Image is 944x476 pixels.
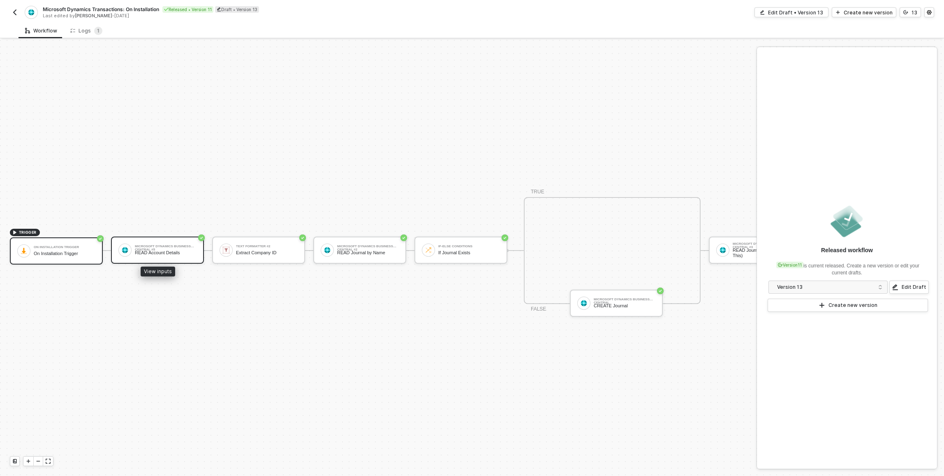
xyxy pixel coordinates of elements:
div: If Journal Exists [438,250,500,255]
div: Microsoft Dynamics Business Central #5 [135,245,197,248]
span: icon-minus [36,459,41,464]
div: Microsoft Dynamics Business Central #3 [733,242,794,246]
span: icon-success-page [299,235,306,241]
img: integration-icon [28,9,35,16]
div: View inputs [141,267,175,276]
div: Version 11 [776,262,803,268]
img: released.png [829,203,865,239]
button: 13 [900,7,921,17]
span: icon-play [835,10,840,15]
div: On Installation Trigger [34,251,95,256]
span: Microsoft Dynamics Transactions: On Installation [43,6,159,13]
button: Create new version [768,299,928,312]
div: CREATE Journal [594,303,655,309]
div: Microsoft Dynamics Business Central #2 [337,245,399,248]
span: icon-settings [927,10,932,15]
span: icon-play [819,302,825,309]
div: is current released. Create a new version or edit your current drafts. [767,258,927,276]
img: icon [425,246,432,254]
span: icon-versioning [903,10,908,15]
img: icon [580,300,588,307]
img: icon [121,246,129,254]
div: Text Formatter #2 [236,245,298,248]
span: icon-success-page [97,235,104,242]
div: If-Else Conditions [438,245,500,248]
div: Released workflow [821,246,873,254]
button: Edit Draft [889,281,929,294]
span: icon-versioning [778,262,783,267]
button: Edit Draft • Version 13 [754,7,828,17]
span: [PERSON_NAME] [75,13,112,19]
div: READ Journal by Name [337,250,399,255]
div: Edit Draft • Version 13 [768,9,823,16]
img: icon [324,246,331,254]
div: FALSE [531,305,546,313]
img: icon [20,247,28,255]
div: READ Account Details [135,250,197,255]
button: back [10,7,20,17]
div: Extract Company ID [236,250,298,255]
span: icon-edit [760,10,765,15]
span: icon-expand [46,459,51,464]
div: Version 13 [777,283,874,292]
div: Edit Draft [902,284,926,290]
div: Workflow [25,28,57,34]
span: 1 [97,28,99,34]
div: Logs [70,27,102,35]
div: Last edited by - [DATE] [43,13,471,19]
div: Released • Version 11 [162,6,213,13]
div: TRUE [531,188,544,196]
img: back [12,9,18,16]
div: 13 [912,9,917,16]
sup: 1 [94,27,102,35]
span: TRIGGER [19,229,37,236]
div: Draft • Version 13 [215,6,259,13]
span: icon-success-page [400,235,407,241]
span: icon-edit [217,7,221,12]
div: Create new version [828,302,877,309]
span: icon-edit [892,284,898,290]
span: icon-play [12,230,17,235]
span: icon-success-page [657,288,664,294]
div: Create new version [844,9,893,16]
span: icon-success-page [198,235,205,241]
img: icon [719,246,727,254]
span: icon-play [26,459,31,464]
div: Microsoft Dynamics Business Central [594,298,655,301]
div: On Installation Trigger [34,246,95,249]
div: READ Journal by Name (Use This) [733,248,794,258]
button: Create new version [832,7,896,17]
img: icon [222,246,230,254]
span: icon-success-page [502,235,508,241]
